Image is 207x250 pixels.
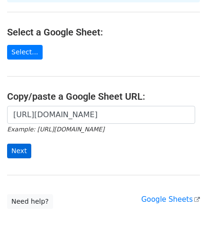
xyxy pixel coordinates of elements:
[7,106,195,124] input: Paste your Google Sheet URL here
[7,126,104,133] small: Example: [URL][DOMAIN_NAME]
[7,26,200,38] h4: Select a Google Sheet:
[141,195,200,204] a: Google Sheets
[7,194,53,209] a: Need help?
[7,144,31,158] input: Next
[160,205,207,250] iframe: Chat Widget
[7,45,43,60] a: Select...
[7,91,200,102] h4: Copy/paste a Google Sheet URL:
